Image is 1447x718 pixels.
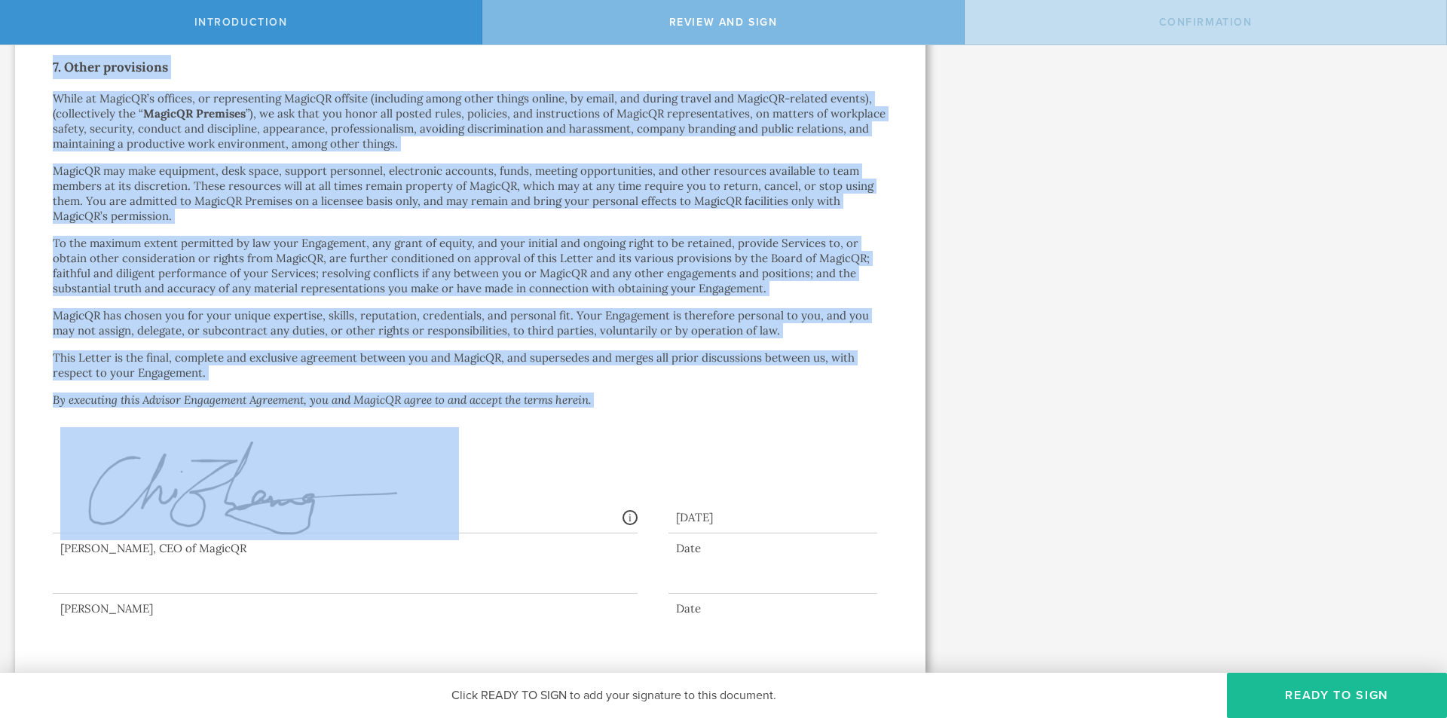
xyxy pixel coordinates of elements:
p: MagicQR may make equipment, desk space, support personnel, electronic accounts, funds, meeting op... [53,163,888,224]
h2: 7. Other provisions [53,55,888,79]
span: Review and Sign [669,16,778,29]
p: To the maximum extent permitted by law your Engagement, any grant of equity, and your initial and... [53,236,888,296]
div: [DATE] [668,495,877,533]
span: Introduction [194,16,288,29]
img: xbmHq89AAAAAElFTkSuQmCC [60,427,459,536]
em: By executing this Advisor Engagement Agreement, you and MagicQR agree to and accept the terms her... [53,393,591,407]
p: MagicQR has chosen you for your unique expertise, skills, reputation, credentials, and personal f... [53,308,888,338]
div: Date [668,601,877,616]
div: [PERSON_NAME] [53,601,638,616]
span: Confirmation [1159,16,1253,29]
p: This Letter is the final, complete and exclusive agreement between you and MagicQR, and supersede... [53,350,888,380]
strong: MagicQR Premises [143,106,246,121]
p: While at MagicQR’s offices, or representing MagicQR offsite (including among other things online,... [53,91,888,151]
button: Ready to Sign [1227,673,1447,718]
